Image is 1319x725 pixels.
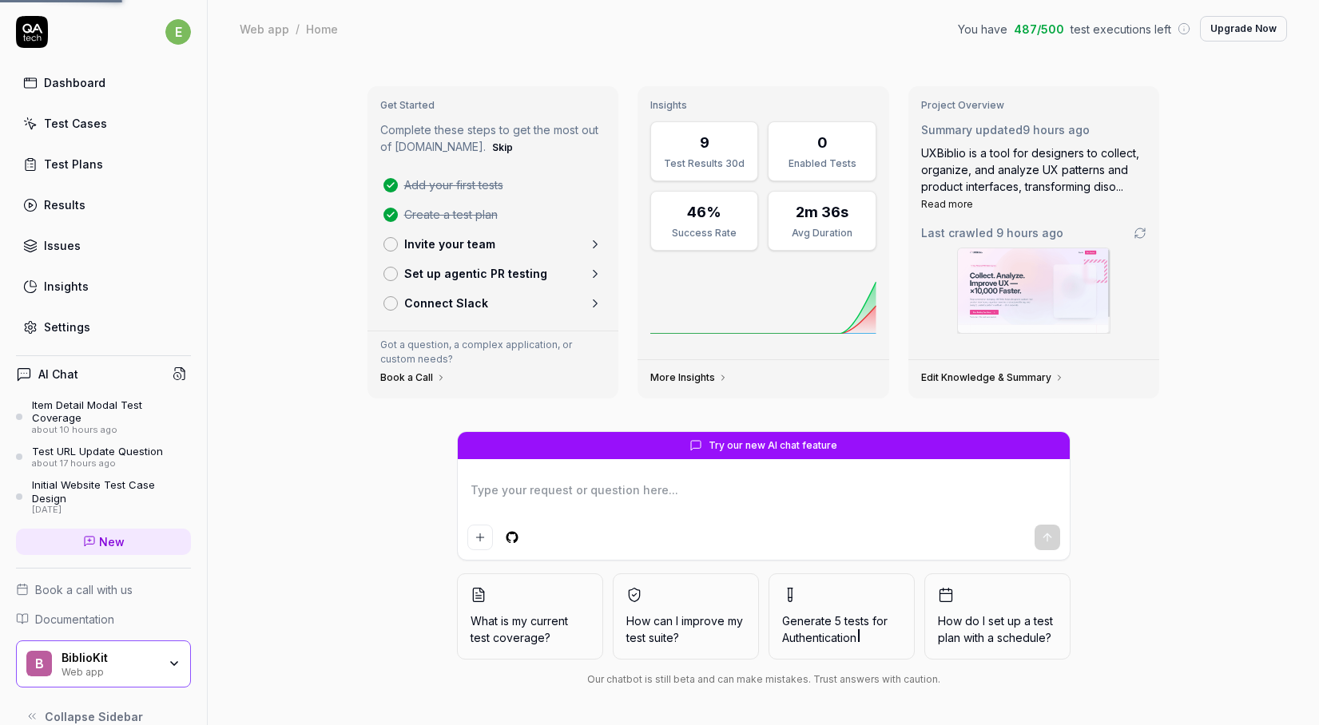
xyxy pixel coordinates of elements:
[35,581,133,598] span: Book a call with us
[16,640,191,688] button: BBiblioKitWeb app
[99,533,125,550] span: New
[380,121,606,157] p: Complete these steps to get the most out of [DOMAIN_NAME].
[165,19,191,45] span: e
[1014,21,1064,38] span: 487 / 500
[958,21,1007,38] span: You have
[782,612,901,646] span: Generate 5 tests for
[778,156,865,171] div: Enabled Tests
[778,226,865,240] div: Avg Duration
[1134,227,1146,240] a: Go to crawling settings
[32,425,191,436] div: about 10 hours ago
[650,99,876,112] h3: Insights
[32,505,191,516] div: [DATE]
[16,478,191,515] a: Initial Website Test Case Design[DATE]
[921,371,1064,384] a: Edit Knowledge & Summary
[921,123,1023,137] span: Summary updated
[44,115,107,132] div: Test Cases
[16,189,191,220] a: Results
[380,99,606,112] h3: Get Started
[996,226,1063,240] time: 9 hours ago
[924,573,1071,660] button: How do I set up a test plan with a schedule?
[796,201,848,223] div: 2m 36s
[377,259,610,288] a: Set up agentic PR testing
[16,311,191,343] a: Settings
[709,438,837,453] span: Try our new AI chat feature
[26,651,52,676] span: B
[16,581,191,598] a: Book a call with us
[457,573,603,660] button: What is my current test coverage?
[377,288,610,318] a: Connect Slack
[45,708,143,725] span: Collapse Sidebar
[457,672,1071,687] div: Our chatbot is still beta and can make mistakes. Trust answers with caution.
[626,612,745,646] span: How can I improve my test suite?
[16,149,191,180] a: Test Plans
[921,224,1063,241] span: Last crawled
[44,278,89,295] div: Insights
[165,16,191,48] button: e
[404,236,495,252] p: Invite your team
[16,67,191,98] a: Dashboard
[380,371,446,384] a: Book a Call
[613,573,759,660] button: How can I improve my test suite?
[306,21,338,37] div: Home
[650,371,728,384] a: More Insights
[921,99,1147,112] h3: Project Overview
[32,398,191,425] div: Item Detail Modal Test Coverage
[1200,16,1287,42] button: Upgrade Now
[16,398,191,435] a: Item Detail Modal Test Coverageabout 10 hours ago
[44,196,85,213] div: Results
[489,138,516,157] button: Skip
[44,237,81,254] div: Issues
[377,229,610,259] a: Invite your team
[44,319,90,335] div: Settings
[16,230,191,261] a: Issues
[782,631,856,644] span: Authentication
[62,664,157,677] div: Web app
[817,132,828,153] div: 0
[16,445,191,469] a: Test URL Update Questionabout 17 hours ago
[296,21,300,37] div: /
[16,529,191,555] a: New
[471,612,590,646] span: What is my current test coverage?
[921,146,1139,193] span: UXBiblio is a tool for designers to collect, organize, and analyze UX patterns and product interf...
[938,612,1057,646] span: How do I set up a test plan with a schedule?
[44,74,105,91] div: Dashboard
[16,108,191,139] a: Test Cases
[62,651,157,665] div: BiblioKit
[44,156,103,172] div: Test Plans
[240,21,289,37] div: Web app
[1023,123,1090,137] time: 9 hours ago
[16,271,191,302] a: Insights
[380,338,606,366] p: Got a question, a complex application, or custom needs?
[700,132,709,153] div: 9
[16,611,191,628] a: Documentation
[769,573,915,660] button: Generate 5 tests forAuthentication
[958,248,1110,333] img: Screenshot
[404,295,488,311] p: Connect Slack
[404,265,547,282] p: Set up agentic PR testing
[1071,21,1171,38] span: test executions left
[921,197,973,212] button: Read more
[32,445,163,458] div: Test URL Update Question
[687,201,721,223] div: 46%
[32,478,191,505] div: Initial Website Test Case Design
[661,226,748,240] div: Success Rate
[35,611,114,628] span: Documentation
[661,156,748,171] div: Test Results 30d
[467,525,493,550] button: Add attachment
[38,366,78,382] h4: AI Chat
[32,458,163,469] div: about 17 hours ago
